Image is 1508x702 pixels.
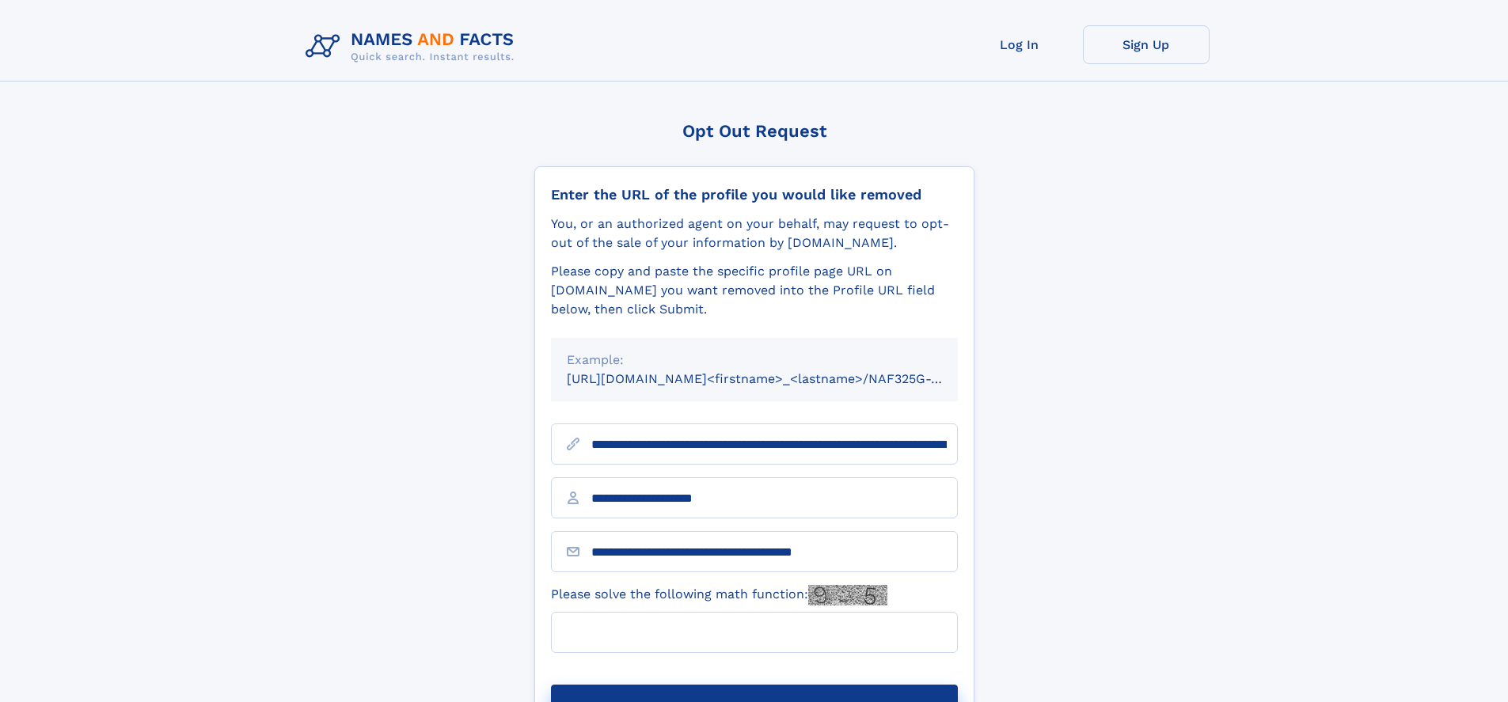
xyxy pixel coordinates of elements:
a: Sign Up [1083,25,1210,64]
div: Opt Out Request [534,121,974,141]
img: Logo Names and Facts [299,25,527,68]
div: Please copy and paste the specific profile page URL on [DOMAIN_NAME] you want removed into the Pr... [551,262,958,319]
div: Enter the URL of the profile you would like removed [551,186,958,203]
small: [URL][DOMAIN_NAME]<firstname>_<lastname>/NAF325G-xxxxxxxx [567,371,988,386]
div: You, or an authorized agent on your behalf, may request to opt-out of the sale of your informatio... [551,214,958,252]
label: Please solve the following math function: [551,585,887,605]
a: Log In [956,25,1083,64]
div: Example: [567,351,942,370]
